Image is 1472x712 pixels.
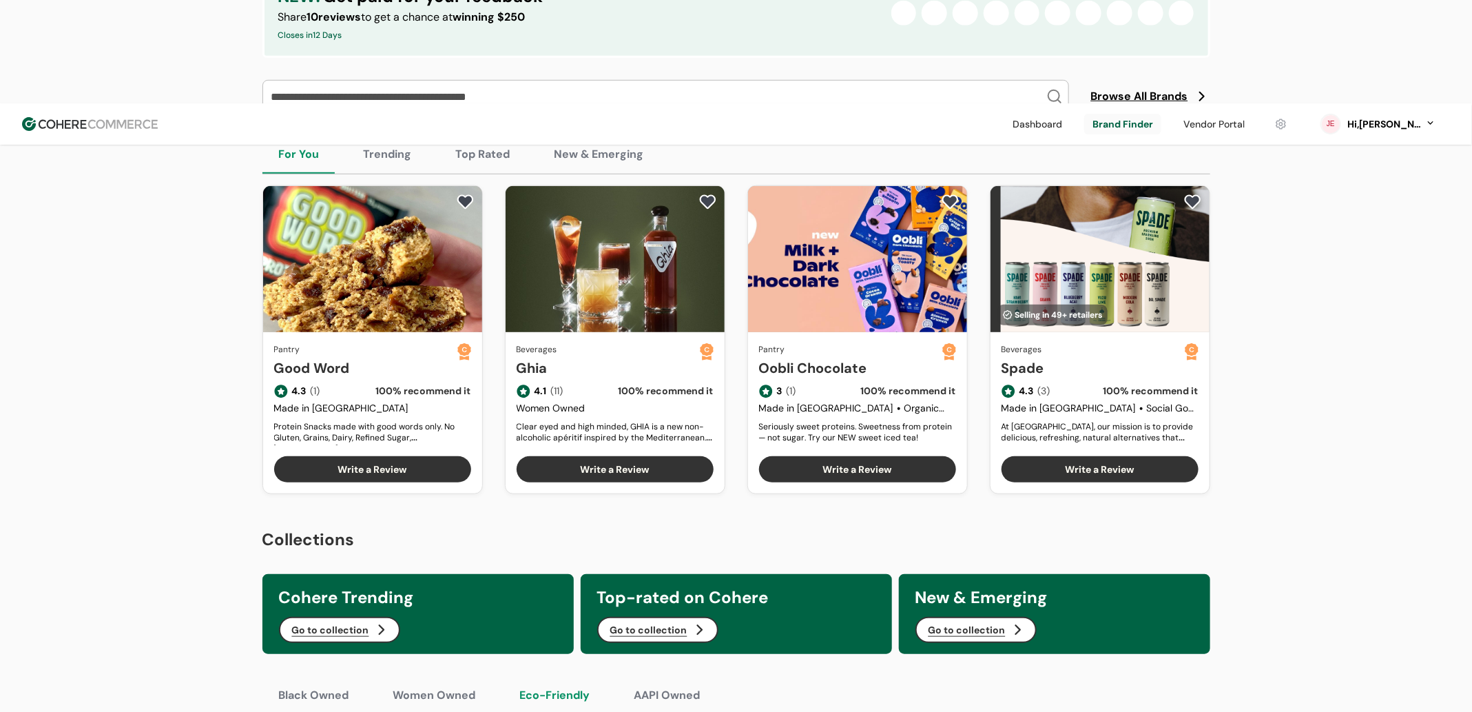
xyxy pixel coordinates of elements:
[1181,192,1204,212] button: add to favorite
[517,358,700,378] a: Ghia
[1320,114,1341,134] svg: 0 percent
[279,617,400,643] button: Go to collection
[915,585,1194,610] h3: New & Emerging
[453,10,526,24] span: winning $250
[939,192,962,212] button: add to favorite
[1002,358,1185,378] a: Spade
[262,135,336,174] button: For You
[274,456,471,482] button: Write a Review
[22,117,158,131] img: Cohere Logo
[759,358,942,378] a: Oobli Chocolate
[307,10,362,24] span: 10 reviews
[1091,88,1188,105] span: Browse All Brands
[1091,88,1210,105] a: Browse All Brands
[597,617,718,643] button: Go to collection
[454,192,477,212] button: add to favorite
[279,585,557,610] h3: Cohere Trending
[696,192,719,212] button: add to favorite
[915,617,1037,643] button: Go to collection
[347,135,428,174] button: Trending
[517,456,714,482] button: Write a Review
[278,28,543,42] div: Closes in 12 Days
[759,456,956,482] button: Write a Review
[274,358,457,378] a: Good Word
[362,10,453,24] span: to get a chance at
[597,585,875,610] h3: Top-rated on Cohere
[538,135,661,174] button: New & Emerging
[1002,456,1199,482] button: Write a Review
[1347,117,1436,132] button: Hi,[PERSON_NAME]
[278,10,307,24] span: Share
[1347,117,1422,132] div: Hi, [PERSON_NAME]
[439,135,527,174] button: Top Rated
[262,527,1210,552] h2: Collections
